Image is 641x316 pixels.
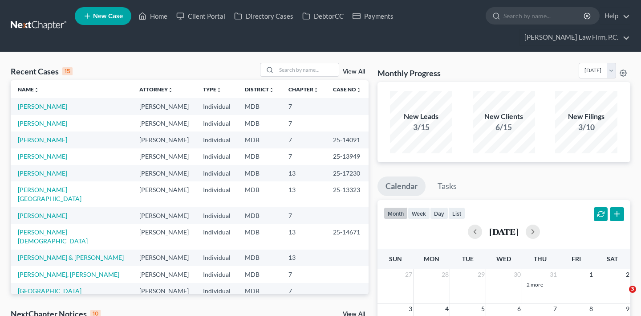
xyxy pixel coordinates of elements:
td: 7 [281,131,326,148]
div: New Leads [390,111,452,122]
td: MDB [238,148,281,165]
a: Chapterunfold_more [288,86,319,93]
td: 13 [281,224,326,249]
a: [PERSON_NAME] [18,152,67,160]
td: Individual [196,224,238,249]
td: Individual [196,148,238,165]
button: list [448,207,465,219]
a: [PERSON_NAME][GEOGRAPHIC_DATA] [18,186,81,202]
span: 8 [588,304,594,314]
a: DebtorCC [298,8,348,24]
td: 7 [281,148,326,165]
div: New Clients [473,111,535,122]
i: unfold_more [356,87,361,93]
td: Individual [196,115,238,131]
h2: [DATE] [489,227,519,236]
td: 7 [281,266,326,283]
td: MDB [238,115,281,131]
a: [PERSON_NAME] [18,169,67,177]
span: 29 [477,269,486,280]
td: Individual [196,98,238,115]
span: 6 [516,304,522,314]
i: unfold_more [34,87,39,93]
span: New Case [93,13,123,20]
a: [GEOGRAPHIC_DATA][PERSON_NAME][GEOGRAPHIC_DATA] [18,287,81,312]
i: unfold_more [216,87,222,93]
td: 7 [281,115,326,131]
td: MDB [238,207,281,224]
a: [PERSON_NAME] Law Firm, P.C. [520,29,630,45]
td: MDB [238,250,281,266]
td: [PERSON_NAME] [132,131,196,148]
a: [PERSON_NAME] [18,136,67,144]
span: Sat [607,255,618,263]
span: Thu [534,255,547,263]
td: MDB [238,131,281,148]
a: Districtunfold_more [245,86,274,93]
td: 25-13949 [326,148,369,165]
td: MDB [238,98,281,115]
td: Individual [196,266,238,283]
td: Individual [196,250,238,266]
td: [PERSON_NAME] [132,224,196,249]
span: 2 [625,269,630,280]
span: 5 [480,304,486,314]
a: [PERSON_NAME], [PERSON_NAME] [18,271,119,278]
span: Mon [424,255,439,263]
td: [PERSON_NAME] [132,250,196,266]
span: 9 [625,304,630,314]
div: 15 [62,67,73,75]
span: Fri [572,255,581,263]
a: Payments [348,8,398,24]
span: Tue [462,255,474,263]
div: 6/15 [473,122,535,133]
td: [PERSON_NAME] [132,115,196,131]
span: 27 [404,269,413,280]
a: Directory Cases [230,8,298,24]
td: 25-17230 [326,165,369,181]
td: [PERSON_NAME] [132,165,196,181]
a: View All [343,69,365,75]
td: Individual [196,207,238,224]
span: 28 [441,269,450,280]
a: [PERSON_NAME] [18,212,67,219]
a: +2 more [523,281,543,288]
td: 25-13323 [326,181,369,207]
td: Individual [196,181,238,207]
div: 3/10 [555,122,617,133]
a: [PERSON_NAME] [18,103,67,110]
span: 3 [629,286,636,293]
a: Help [600,8,630,24]
div: 3/15 [390,122,452,133]
td: [PERSON_NAME] [132,148,196,165]
td: MDB [238,266,281,283]
td: 7 [281,98,326,115]
td: [PERSON_NAME] [132,98,196,115]
span: 4 [444,304,450,314]
a: Case Nounfold_more [333,86,361,93]
h3: Monthly Progress [377,68,441,78]
input: Search by name... [503,8,585,24]
a: [PERSON_NAME] [18,119,67,127]
span: 31 [549,269,558,280]
span: 3 [408,304,413,314]
a: Tasks [430,176,465,196]
td: 13 [281,181,326,207]
i: unfold_more [168,87,173,93]
div: Recent Cases [11,66,73,77]
span: 7 [552,304,558,314]
span: 1 [588,269,594,280]
i: unfold_more [313,87,319,93]
a: [PERSON_NAME] & [PERSON_NAME] [18,254,124,261]
i: unfold_more [269,87,274,93]
button: day [430,207,448,219]
span: Wed [496,255,511,263]
td: 25-14091 [326,131,369,148]
a: Home [134,8,172,24]
iframe: Intercom live chat [611,286,632,307]
a: Calendar [377,176,426,196]
td: Individual [196,131,238,148]
a: [PERSON_NAME][DEMOGRAPHIC_DATA] [18,228,88,245]
span: 30 [513,269,522,280]
td: 13 [281,250,326,266]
